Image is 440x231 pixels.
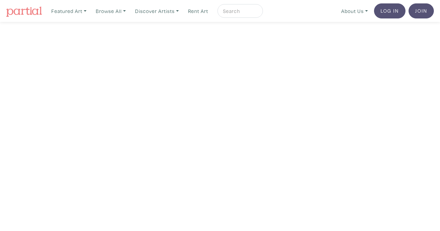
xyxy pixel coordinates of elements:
input: Search [222,7,256,15]
a: Join [409,3,434,18]
a: Discover Artists [132,4,182,18]
a: Featured Art [48,4,90,18]
a: Browse All [93,4,129,18]
a: Log In [374,3,405,18]
a: About Us [338,4,371,18]
a: Rent Art [185,4,211,18]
